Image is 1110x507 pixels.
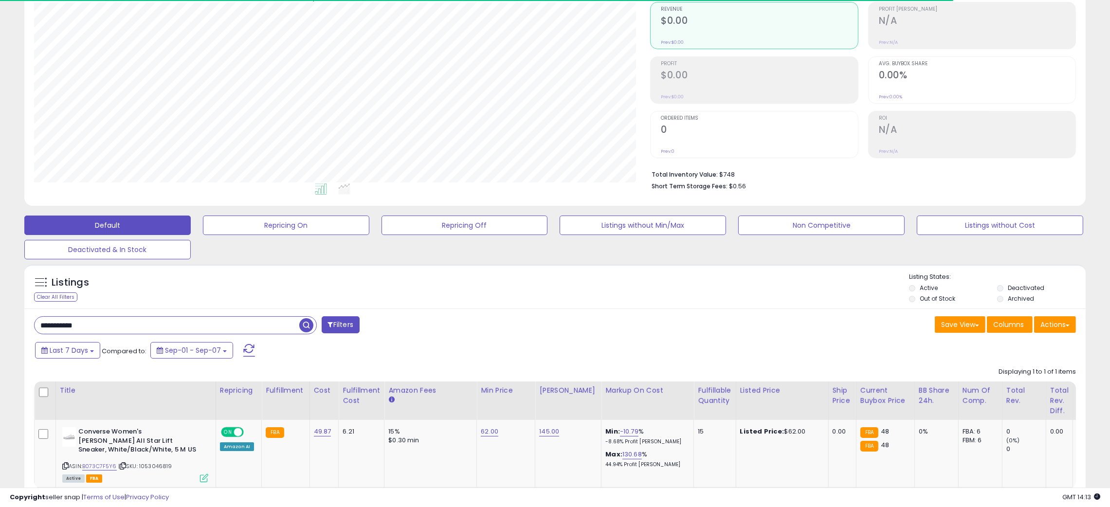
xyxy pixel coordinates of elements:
[661,61,857,67] span: Profit
[1006,385,1042,406] div: Total Rev.
[605,450,686,468] div: %
[661,148,674,154] small: Prev: 0
[879,124,1075,137] h2: N/A
[165,345,221,355] span: Sep-01 - Sep-07
[62,427,76,447] img: 21A98Pgmn8L._SL40_.jpg
[266,427,284,438] small: FBA
[34,292,77,302] div: Clear All Filters
[10,493,169,502] div: seller snap | |
[481,427,498,436] a: 62.00
[388,427,469,436] div: 15%
[1008,284,1044,292] label: Deactivated
[879,15,1075,28] h2: N/A
[879,148,898,154] small: Prev: N/A
[987,316,1033,333] button: Columns
[860,427,878,438] small: FBA
[652,170,718,179] b: Total Inventory Value:
[60,385,212,396] div: Title
[1006,436,1020,444] small: (0%)
[86,474,103,483] span: FBA
[605,461,686,468] p: 44.94% Profit [PERSON_NAME]
[222,428,234,436] span: ON
[1006,427,1046,436] div: 0
[388,436,469,445] div: $0.30 min
[605,438,686,445] p: -8.68% Profit [PERSON_NAME]
[740,427,784,436] b: Listed Price:
[661,116,857,121] span: Ordered Items
[661,39,684,45] small: Prev: $0.00
[314,385,335,396] div: Cost
[78,427,197,457] b: Converse Women's [PERSON_NAME] All Star Lift Sneaker, White/Black/White, 5 M US
[102,346,146,356] span: Compared to:
[62,474,85,483] span: All listings currently available for purchase on Amazon
[322,316,360,333] button: Filters
[729,181,746,191] span: $0.56
[993,320,1024,329] span: Columns
[920,294,955,303] label: Out of Stock
[909,272,1086,282] p: Listing States:
[881,427,889,436] span: 48
[126,492,169,502] a: Privacy Policy
[879,94,902,100] small: Prev: 0.00%
[879,70,1075,83] h2: 0.00%
[999,367,1076,377] div: Displaying 1 to 1 of 1 items
[203,216,369,235] button: Repricing On
[220,442,254,451] div: Amazon AI
[935,316,985,333] button: Save View
[620,427,638,436] a: -10.79
[698,427,728,436] div: 15
[10,492,45,502] strong: Copyright
[388,385,473,396] div: Amazon Fees
[879,61,1075,67] span: Avg. Buybox Share
[118,462,172,470] span: | SKU: 1053046819
[605,450,622,459] b: Max:
[881,440,889,450] span: 48
[963,436,995,445] div: FBM: 6
[860,441,878,452] small: FBA
[560,216,726,235] button: Listings without Min/Max
[343,385,380,406] div: Fulfillment Cost
[652,182,728,190] b: Short Term Storage Fees:
[920,284,938,292] label: Active
[1008,294,1034,303] label: Archived
[1050,385,1069,416] div: Total Rev. Diff.
[698,385,731,406] div: Fulfillable Quantity
[266,385,305,396] div: Fulfillment
[605,385,690,396] div: Markup on Cost
[963,385,998,406] div: Num of Comp.
[1050,427,1065,436] div: 0.00
[601,381,694,420] th: The percentage added to the cost of goods (COGS) that forms the calculator for Min & Max prices.
[879,116,1075,121] span: ROI
[242,428,258,436] span: OFF
[860,385,910,406] div: Current Buybox Price
[24,240,191,259] button: Deactivated & In Stock
[1006,445,1046,453] div: 0
[50,345,88,355] span: Last 7 Days
[661,94,684,100] small: Prev: $0.00
[343,427,377,436] div: 6.21
[388,396,394,404] small: Amazon Fees.
[833,427,849,436] div: 0.00
[919,385,954,406] div: BB Share 24h.
[539,385,597,396] div: [PERSON_NAME]
[382,216,548,235] button: Repricing Off
[919,427,951,436] div: 0%
[62,427,208,481] div: ASIN:
[963,427,995,436] div: FBA: 6
[83,492,125,502] a: Terms of Use
[661,7,857,12] span: Revenue
[917,216,1083,235] button: Listings without Cost
[24,216,191,235] button: Default
[740,427,821,436] div: $62.00
[661,124,857,137] h2: 0
[661,15,857,28] h2: $0.00
[35,342,100,359] button: Last 7 Days
[1034,316,1076,333] button: Actions
[1062,492,1100,502] span: 2025-09-15 14:13 GMT
[82,462,117,471] a: B073C7F5Y6
[220,385,257,396] div: Repricing
[481,385,531,396] div: Min Price
[150,342,233,359] button: Sep-01 - Sep-07
[605,427,686,445] div: %
[652,168,1069,180] li: $748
